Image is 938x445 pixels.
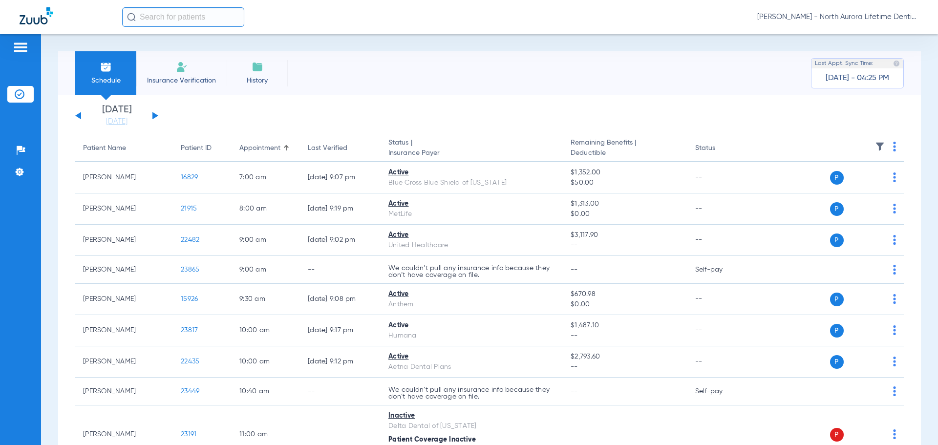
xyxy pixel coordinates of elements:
[176,61,188,73] img: Manual Insurance Verification
[388,320,555,331] div: Active
[388,199,555,209] div: Active
[232,256,300,284] td: 9:00 AM
[815,59,874,68] span: Last Appt. Sync Time:
[75,162,173,193] td: [PERSON_NAME]
[571,331,679,341] span: --
[388,421,555,431] div: Delta Dental of [US_STATE]
[300,225,381,256] td: [DATE] 9:02 PM
[388,386,555,400] p: We couldn’t pull any insurance info because they don’t have coverage on file.
[687,346,753,378] td: --
[830,293,844,306] span: P
[830,233,844,247] span: P
[687,135,753,162] th: Status
[300,193,381,225] td: [DATE] 9:19 PM
[75,193,173,225] td: [PERSON_NAME]
[893,325,896,335] img: group-dot-blue.svg
[687,225,753,256] td: --
[687,315,753,346] td: --
[181,327,198,334] span: 23817
[830,428,844,442] span: P
[300,346,381,378] td: [DATE] 9:12 PM
[232,284,300,315] td: 9:30 AM
[13,42,28,53] img: hamburger-icon
[571,352,679,362] span: $2,793.60
[239,143,280,153] div: Appointment
[893,142,896,151] img: group-dot-blue.svg
[388,352,555,362] div: Active
[75,225,173,256] td: [PERSON_NAME]
[181,266,199,273] span: 23865
[83,143,126,153] div: Patient Name
[687,284,753,315] td: --
[826,73,889,83] span: [DATE] - 04:25 PM
[232,315,300,346] td: 10:00 AM
[252,61,263,73] img: History
[308,143,373,153] div: Last Verified
[127,13,136,21] img: Search Icon
[75,315,173,346] td: [PERSON_NAME]
[893,60,900,67] img: last sync help info
[893,172,896,182] img: group-dot-blue.svg
[893,357,896,366] img: group-dot-blue.svg
[388,168,555,178] div: Active
[181,388,199,395] span: 23449
[20,7,53,24] img: Zuub Logo
[830,202,844,216] span: P
[388,209,555,219] div: MetLife
[388,178,555,188] div: Blue Cross Blue Shield of [US_STATE]
[75,378,173,405] td: [PERSON_NAME]
[563,135,687,162] th: Remaining Benefits |
[388,230,555,240] div: Active
[830,324,844,338] span: P
[571,362,679,372] span: --
[687,162,753,193] td: --
[181,358,199,365] span: 22435
[571,168,679,178] span: $1,352.00
[181,431,196,438] span: 23191
[232,193,300,225] td: 8:00 AM
[87,105,146,127] li: [DATE]
[830,171,844,185] span: P
[893,429,896,439] img: group-dot-blue.svg
[388,411,555,421] div: Inactive
[181,236,199,243] span: 22482
[75,284,173,315] td: [PERSON_NAME]
[893,265,896,275] img: group-dot-blue.svg
[181,143,212,153] div: Patient ID
[388,299,555,310] div: Anthem
[181,205,197,212] span: 21915
[571,199,679,209] span: $1,313.00
[388,362,555,372] div: Aetna Dental Plans
[87,117,146,127] a: [DATE]
[232,378,300,405] td: 10:40 AM
[232,225,300,256] td: 9:00 AM
[893,294,896,304] img: group-dot-blue.svg
[875,142,885,151] img: filter.svg
[893,386,896,396] img: group-dot-blue.svg
[300,378,381,405] td: --
[122,7,244,27] input: Search for patients
[830,355,844,369] span: P
[687,256,753,284] td: Self-pay
[300,315,381,346] td: [DATE] 9:17 PM
[571,431,578,438] span: --
[571,240,679,251] span: --
[381,135,563,162] th: Status |
[388,148,555,158] span: Insurance Payer
[232,162,300,193] td: 7:00 AM
[388,436,476,443] span: Patient Coverage Inactive
[571,266,578,273] span: --
[232,346,300,378] td: 10:00 AM
[181,296,198,302] span: 15926
[388,289,555,299] div: Active
[300,256,381,284] td: --
[75,256,173,284] td: [PERSON_NAME]
[893,204,896,213] img: group-dot-blue.svg
[300,284,381,315] td: [DATE] 9:08 PM
[300,162,381,193] td: [DATE] 9:07 PM
[308,143,347,153] div: Last Verified
[388,240,555,251] div: United Healthcare
[571,230,679,240] span: $3,117.90
[388,331,555,341] div: Humana
[571,289,679,299] span: $670.98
